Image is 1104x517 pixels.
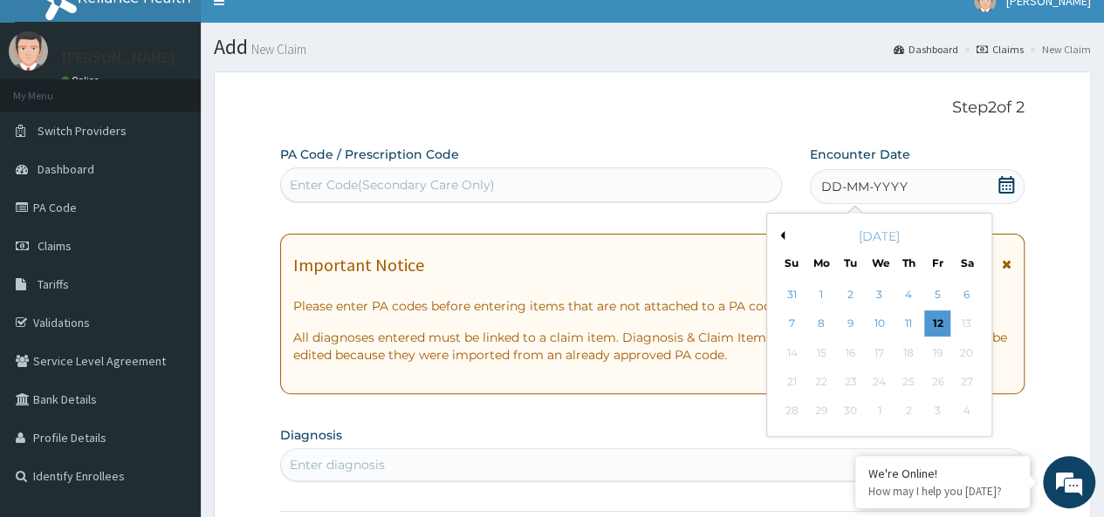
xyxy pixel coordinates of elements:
div: Sa [959,255,974,270]
div: Choose Wednesday, September 10th, 2025 [866,311,892,337]
div: Choose Thursday, September 11th, 2025 [895,311,922,337]
div: Choose Sunday, September 7th, 2025 [778,311,805,337]
div: Choose Tuesday, September 9th, 2025 [837,311,863,337]
img: d_794563401_company_1708531726252_794563401 [32,87,71,131]
span: Switch Providers [38,123,127,139]
div: Not available Wednesday, October 1st, 2025 [866,398,892,425]
div: We're Online! [868,466,1017,481]
img: User Image [9,31,48,71]
div: Not available Tuesday, September 23rd, 2025 [837,369,863,395]
span: DD-MM-YYYY [821,178,908,195]
div: Mo [813,255,828,270]
div: Not available Monday, September 15th, 2025 [808,340,834,366]
textarea: Type your message and hit 'Enter' [9,337,333,398]
a: Dashboard [894,42,958,57]
p: All diagnoses entered must be linked to a claim item. Diagnosis & Claim Items that are visible bu... [293,329,1011,364]
span: Dashboard [38,161,94,177]
p: How may I help you today? [868,484,1017,499]
div: Not available Saturday, September 27th, 2025 [953,369,979,395]
div: Not available Wednesday, September 24th, 2025 [866,369,892,395]
div: Not available Sunday, September 14th, 2025 [778,340,805,366]
div: Not available Monday, September 29th, 2025 [808,398,834,425]
div: Not available Tuesday, September 16th, 2025 [837,340,863,366]
div: Choose Tuesday, September 2nd, 2025 [837,282,863,308]
div: Not available Friday, September 26th, 2025 [924,369,950,395]
a: Online [61,74,103,86]
div: Not available Friday, October 3rd, 2025 [924,398,950,425]
li: New Claim [1025,42,1091,57]
div: Enter diagnosis [290,456,385,473]
h1: Important Notice [293,255,424,275]
div: Not available Tuesday, September 30th, 2025 [837,398,863,425]
div: Enter Code(Secondary Care Only) [290,176,495,194]
div: Not available Saturday, October 4th, 2025 [953,398,979,425]
span: Tariffs [38,276,69,292]
div: We [872,255,887,270]
div: Not available Sunday, September 21st, 2025 [778,369,805,395]
div: Not available Thursday, October 2nd, 2025 [895,398,922,425]
p: Please enter PA codes before entering items that are not attached to a PA code [293,297,1011,315]
div: Not available Sunday, September 28th, 2025 [778,398,805,425]
div: Tu [842,255,857,270]
label: PA Code / Prescription Code [280,146,459,163]
div: Choose Friday, September 12th, 2025 [924,311,950,337]
div: Th [901,255,915,270]
div: Minimize live chat window [286,9,328,51]
div: Not available Saturday, September 13th, 2025 [953,311,979,337]
div: month 2025-09 [778,281,981,426]
div: Not available Thursday, September 25th, 2025 [895,369,922,395]
div: Choose Thursday, September 4th, 2025 [895,282,922,308]
div: Fr [930,255,945,270]
span: Claims [38,238,72,254]
h1: Add [214,36,1091,58]
div: Choose Friday, September 5th, 2025 [924,282,950,308]
button: Previous Month [776,231,785,240]
small: New Claim [248,43,306,56]
label: Encounter Date [810,146,910,163]
a: Claims [977,42,1024,57]
div: Not available Wednesday, September 17th, 2025 [866,340,892,366]
div: Chat with us now [91,98,293,120]
div: Choose Monday, September 8th, 2025 [808,311,834,337]
div: Choose Monday, September 1st, 2025 [808,282,834,308]
p: Step 2 of 2 [280,99,1025,118]
div: [DATE] [774,228,984,245]
div: Not available Monday, September 22nd, 2025 [808,369,834,395]
div: Choose Saturday, September 6th, 2025 [953,282,979,308]
div: Choose Sunday, August 31st, 2025 [778,282,805,308]
div: Not available Saturday, September 20th, 2025 [953,340,979,366]
label: Diagnosis [280,426,342,444]
div: Not available Friday, September 19th, 2025 [924,340,950,366]
span: We're online! [101,150,241,326]
div: Su [784,255,799,270]
div: Choose Wednesday, September 3rd, 2025 [866,282,892,308]
div: Not available Thursday, September 18th, 2025 [895,340,922,366]
p: [PERSON_NAME] [61,50,175,65]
